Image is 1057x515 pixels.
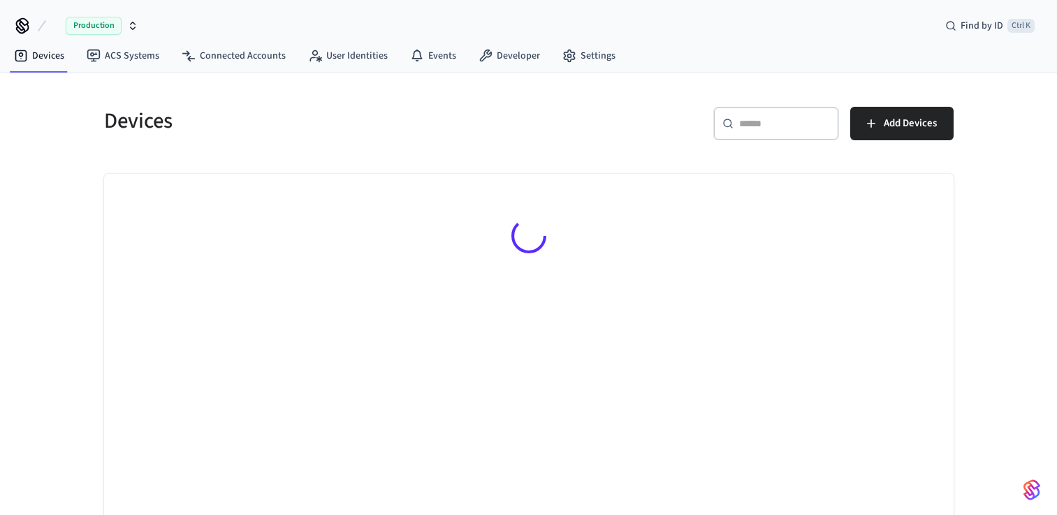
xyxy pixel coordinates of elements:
[399,43,467,68] a: Events
[3,43,75,68] a: Devices
[170,43,297,68] a: Connected Accounts
[961,19,1003,33] span: Find by ID
[1023,479,1040,501] img: SeamLogoGradient.69752ec5.svg
[850,107,954,140] button: Add Devices
[104,107,520,135] h5: Devices
[297,43,399,68] a: User Identities
[1007,19,1035,33] span: Ctrl K
[66,17,122,35] span: Production
[551,43,627,68] a: Settings
[934,13,1046,38] div: Find by IDCtrl K
[467,43,551,68] a: Developer
[884,114,937,133] span: Add Devices
[75,43,170,68] a: ACS Systems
